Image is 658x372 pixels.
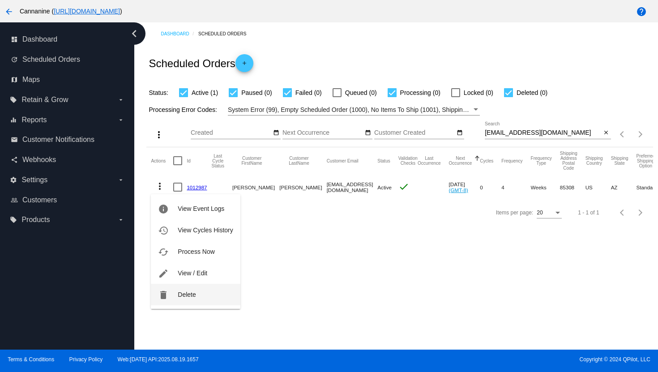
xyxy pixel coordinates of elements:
span: View Cycles History [178,227,233,234]
mat-icon: edit [158,268,169,279]
mat-icon: info [158,204,169,214]
span: View / Edit [178,269,207,277]
span: Process Now [178,248,214,255]
mat-icon: cached [158,247,169,257]
span: View Event Logs [178,205,224,212]
span: Delete [178,291,196,298]
mat-icon: delete [158,290,169,300]
mat-icon: history [158,225,169,236]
